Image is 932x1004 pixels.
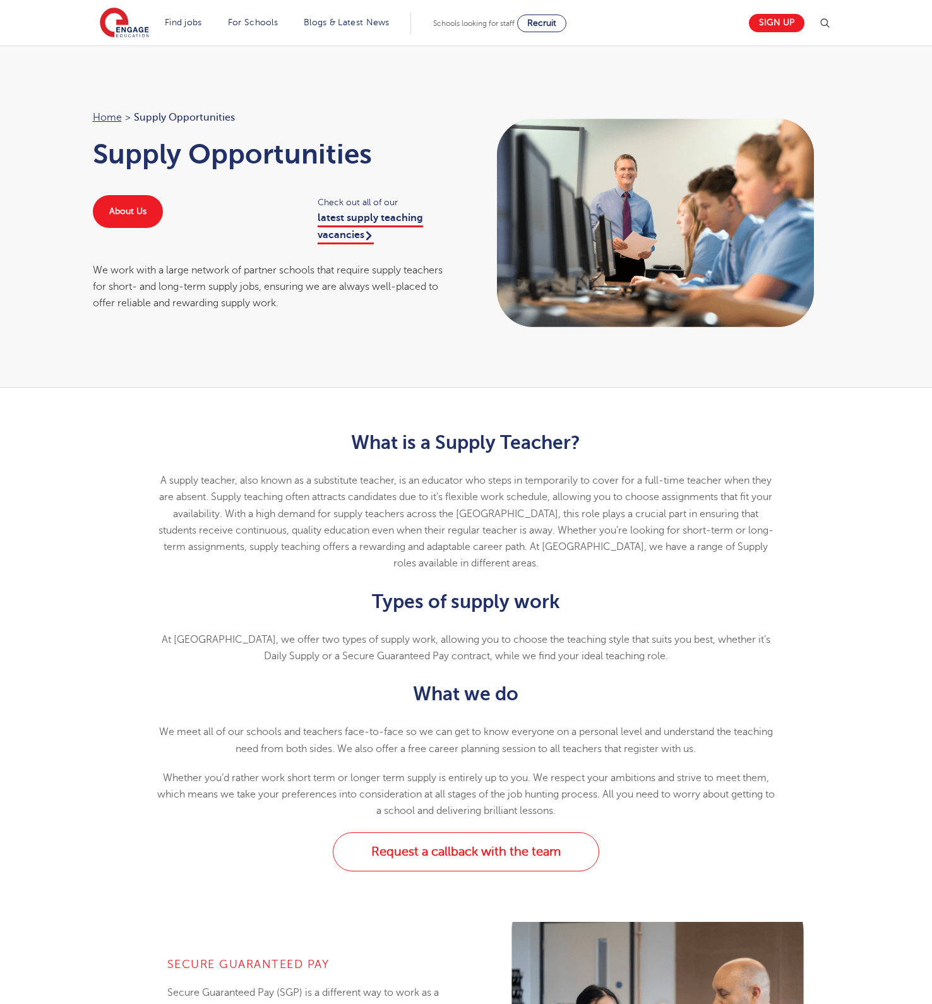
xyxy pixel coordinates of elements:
a: Home [93,112,122,123]
a: Sign up [749,14,804,32]
span: Supply Opportunities [134,109,235,126]
a: Recruit [517,15,566,32]
p: A supply teacher, also known as a substitute teacher, is an educator who steps in temporarily to ... [157,472,776,572]
a: About Us [93,195,163,228]
span: Recruit [527,18,556,28]
a: latest supply teaching vacancies [318,212,423,244]
a: Find jobs [165,18,202,27]
div: We work with a large network of partner schools that require supply teachers for short- and long-... [93,262,454,312]
img: Engage Education [100,8,149,39]
span: > [125,112,131,123]
span: Schools looking for staff [433,19,515,28]
p: At [GEOGRAPHIC_DATA], we offer two types of supply work, allowing you to choose the teaching styl... [157,631,776,665]
h1: Supply Opportunities [93,138,454,170]
h2: Types of supply work [157,591,776,613]
a: Request a callback with the team [333,832,599,871]
a: Blogs & Latest News [304,18,390,27]
span: Check out all of our [318,195,453,210]
a: For Schools [228,18,278,27]
h2: What is a Supply Teacher? [157,432,776,453]
nav: breadcrumb [93,109,454,126]
p: We meet all of our schools and teachers face-to-face so we can get to know everyone on a personal... [157,724,776,757]
h2: What we do [157,683,776,705]
h4: Secure Guaranteed Pay [167,957,450,972]
p: Whether you’d rather work short term or longer term supply is entirely up to you. We respect your... [157,770,776,820]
